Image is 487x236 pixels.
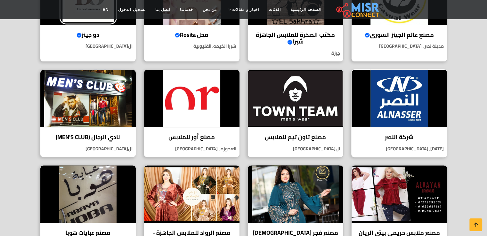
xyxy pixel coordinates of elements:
[36,69,140,157] a: نادي الرجال (MEN'S CLUB) نادي الرجال (MEN'S CLUB) ال[GEOGRAPHIC_DATA]
[113,4,150,16] a: تسجيل الدخول
[144,146,239,152] p: العجوزه , [GEOGRAPHIC_DATA]
[248,165,343,223] img: مصنع فجر الإسلام للعبايات الخليجية
[248,50,343,57] p: جيزة
[287,40,292,45] svg: Verified account
[40,146,136,152] p: ال[GEOGRAPHIC_DATA]
[347,69,451,157] a: شركة النصر شركة النصر [DATE], [GEOGRAPHIC_DATA]
[356,31,442,38] h4: مصنع عالم الجينز السوري
[140,69,244,157] a: مصنع أور للملابس مصنع أور للملابس العجوزه , [GEOGRAPHIC_DATA]
[150,4,175,16] a: اتصل بنا
[222,4,264,16] a: اخبار و مقالات
[352,146,447,152] p: [DATE], [GEOGRAPHIC_DATA]
[352,43,447,50] p: مدينة نصر , [GEOGRAPHIC_DATA]
[248,146,343,152] p: ال[GEOGRAPHIC_DATA]
[149,134,235,141] h4: مصنع أور للملابس
[144,43,239,50] p: شبرا الخيمه, القليوبية
[253,134,338,141] h4: مصنع تاون تيم للملابس
[198,4,222,16] a: من نحن
[352,165,447,223] img: مصنع ملابس حريمي بيتي الريان
[144,70,239,127] img: مصنع أور للملابس
[77,33,82,38] svg: Verified account
[40,70,136,127] img: نادي الرجال (MEN'S CLUB)
[248,70,343,127] img: مصنع تاون تيم للملابس
[365,33,370,38] svg: Verified account
[149,31,235,38] h4: محل Rosita
[144,165,239,223] img: مصنع الرواد للملابس الجاهزة - عبايات إستقبال
[45,31,131,38] h4: دو جينز
[232,7,259,12] span: اخبار و مقالات
[45,134,131,141] h4: نادي الرجال (MEN'S CLUB)
[286,4,326,16] a: الصفحة الرئيسية
[98,4,114,16] a: EN
[40,43,136,50] p: ال[GEOGRAPHIC_DATA]
[175,4,198,16] a: خدماتنا
[352,70,447,127] img: شركة النصر
[244,69,347,157] a: مصنع تاون تيم للملابس مصنع تاون تيم للملابس ال[GEOGRAPHIC_DATA]
[264,4,286,16] a: الفئات
[336,2,379,18] img: main.misr_connect
[356,134,442,141] h4: شركة النصر
[40,165,136,223] img: مصنع عبايات هوبا
[175,33,180,38] svg: Verified account
[253,31,338,45] h4: مكتب الصخرة للملابس الجاهزة شبرا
